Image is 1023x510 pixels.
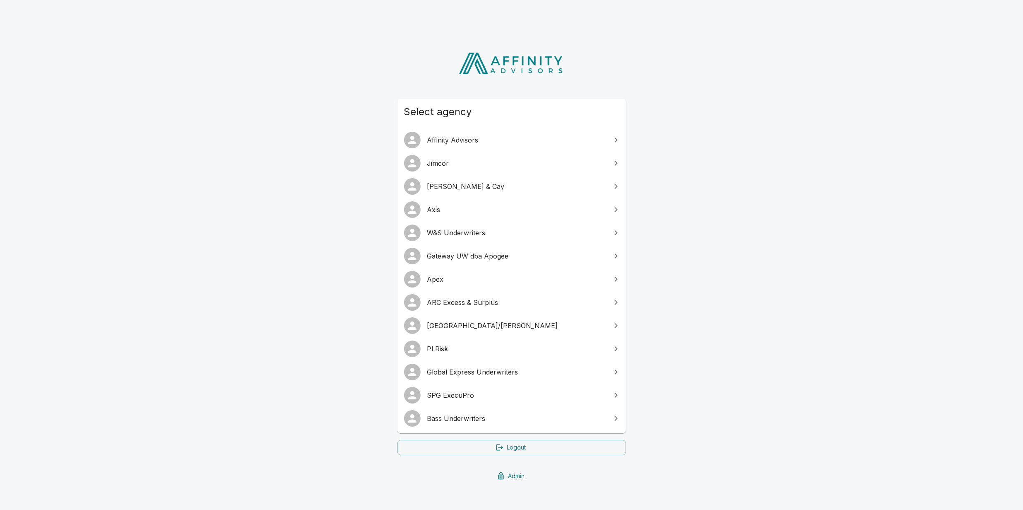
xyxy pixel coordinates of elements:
span: Select agency [404,105,619,118]
a: [PERSON_NAME] & Cay [397,175,626,198]
span: SPG ExecuPro [427,390,606,400]
span: Axis [427,205,606,215]
span: Affinity Advisors [427,135,606,145]
a: Bass Underwriters [397,407,626,430]
a: Affinity Advisors [397,128,626,152]
span: ARC Excess & Surplus [427,297,606,307]
span: Gateway UW dba Apogee [427,251,606,261]
span: Bass Underwriters [427,413,606,423]
span: Jimcor [427,158,606,168]
span: [PERSON_NAME] & Cay [427,181,606,191]
a: [GEOGRAPHIC_DATA]/[PERSON_NAME] [397,314,626,337]
span: PLRisk [427,344,606,354]
span: W&S Underwriters [427,228,606,238]
a: Apex [397,268,626,291]
span: Apex [427,274,606,284]
img: Affinity Advisors Logo [452,50,571,77]
a: Admin [397,469,626,484]
a: Global Express Underwriters [397,360,626,384]
a: ARC Excess & Surplus [397,291,626,314]
a: Logout [397,440,626,455]
span: Global Express Underwriters [427,367,606,377]
a: W&S Underwriters [397,221,626,244]
a: PLRisk [397,337,626,360]
a: Gateway UW dba Apogee [397,244,626,268]
span: [GEOGRAPHIC_DATA]/[PERSON_NAME] [427,321,606,331]
a: Jimcor [397,152,626,175]
a: Axis [397,198,626,221]
a: SPG ExecuPro [397,384,626,407]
